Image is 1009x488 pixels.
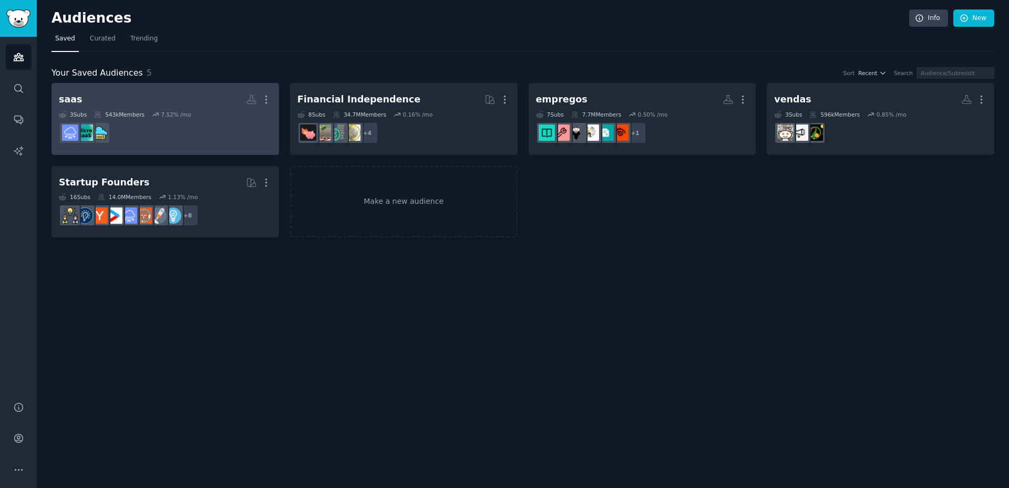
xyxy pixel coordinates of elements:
[767,83,994,155] a: vendas3Subs596kMembers0.85% /moempreendedorismoVendasBRinvestimentos
[165,207,181,224] img: Entrepreneur
[297,111,325,118] div: 8 Sub s
[130,34,158,44] span: Trending
[59,193,90,201] div: 16 Sub s
[62,207,78,224] img: growmybusiness
[858,69,887,77] button: Recent
[774,93,811,106] div: vendas
[147,68,152,78] span: 5
[127,30,161,52] a: Trending
[917,67,994,79] input: Audience/Subreddit
[356,122,378,144] div: + 4
[94,111,145,118] div: 543k Members
[777,124,794,141] img: investimentos
[792,124,808,141] img: VendasBR
[315,124,331,141] img: Fire
[843,69,855,77] div: Sort
[638,111,668,118] div: 0.50 % /mo
[90,34,116,44] span: Curated
[6,9,30,28] img: GummySearch logo
[403,111,433,118] div: 0.16 % /mo
[774,111,802,118] div: 3 Sub s
[86,30,119,52] a: Curated
[536,93,588,106] div: empregos
[553,124,570,141] img: conselhodecarreira
[333,111,386,118] div: 34.7M Members
[807,124,823,141] img: empreendedorismo
[59,111,87,118] div: 3 Sub s
[598,124,614,141] img: jobs
[52,30,79,52] a: Saved
[177,204,199,226] div: + 8
[59,93,82,106] div: saas
[290,83,518,155] a: Financial Independence8Subs34.7MMembers0.16% /mo+4UKPersonalFinanceFinancialPlanningFirefatFIRE
[62,124,78,141] img: SaaS
[52,10,909,27] h2: Audiences
[91,124,108,141] img: micro_saas
[612,124,629,141] img: SideJobs
[91,207,108,224] img: ycombinator
[150,207,167,224] img: startups
[77,207,93,224] img: Entrepreneurship
[344,124,361,141] img: UKPersonalFinance
[624,122,646,144] div: + 1
[290,166,518,238] a: Make a new audience
[136,207,152,224] img: EntrepreneurRideAlong
[59,176,149,189] div: Startup Founders
[121,207,137,224] img: SaaS
[909,9,948,27] a: Info
[52,67,143,80] span: Your Saved Audiences
[330,124,346,141] img: FinancialPlanning
[571,111,621,118] div: 7.7M Members
[297,93,420,106] div: Financial Independence
[300,124,316,141] img: fatFIRE
[858,69,877,77] span: Recent
[583,124,599,141] img: RemoteJobs
[529,83,756,155] a: empregos7Subs7.7MMembers0.50% /mo+1SideJobsjobsRemoteJobscareerguidanceconselhodecarreiraEmpregos...
[52,166,279,238] a: Startup Founders16Subs14.0MMembers1.13% /mo+8EntrepreneurstartupsEntrepreneurRideAlongSaaSstartup...
[568,124,584,141] img: careerguidance
[809,111,860,118] div: 596k Members
[877,111,907,118] div: 0.85 % /mo
[161,111,191,118] div: 7.52 % /mo
[168,193,198,201] div: 1.13 % /mo
[106,207,122,224] img: startup
[536,111,564,118] div: 7 Sub s
[52,83,279,155] a: saas3Subs543kMembers7.52% /momicro_saasmicrosaasSaaS
[77,124,93,141] img: microsaas
[953,9,994,27] a: New
[55,34,75,44] span: Saved
[98,193,151,201] div: 14.0M Members
[894,69,913,77] div: Search
[539,124,555,141] img: EmpregosPortugal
